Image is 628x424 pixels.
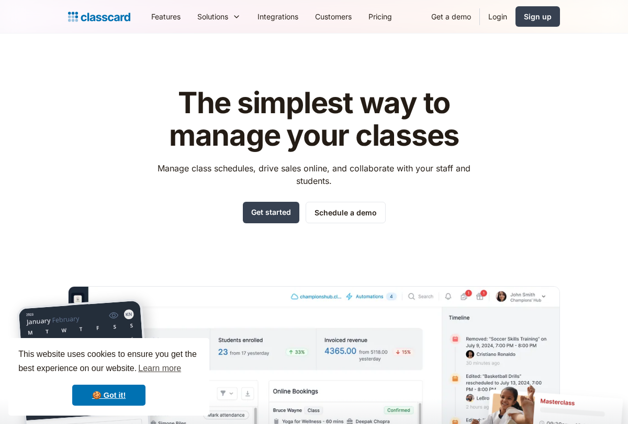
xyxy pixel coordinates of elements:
[189,5,249,28] div: Solutions
[68,9,130,24] a: Logo
[306,202,386,223] a: Schedule a demo
[243,202,299,223] a: Get started
[18,348,199,376] span: This website uses cookies to ensure you get the best experience on our website.
[360,5,400,28] a: Pricing
[72,385,145,406] a: dismiss cookie message
[423,5,479,28] a: Get a demo
[148,162,480,187] p: Manage class schedules, drive sales online, and collaborate with your staff and students.
[197,11,228,22] div: Solutions
[148,87,480,151] h1: The simplest way to manage your classes
[8,338,209,416] div: cookieconsent
[249,5,307,28] a: Integrations
[137,361,183,376] a: learn more about cookies
[307,5,360,28] a: Customers
[524,11,552,22] div: Sign up
[480,5,515,28] a: Login
[515,6,560,27] a: Sign up
[143,5,189,28] a: Features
